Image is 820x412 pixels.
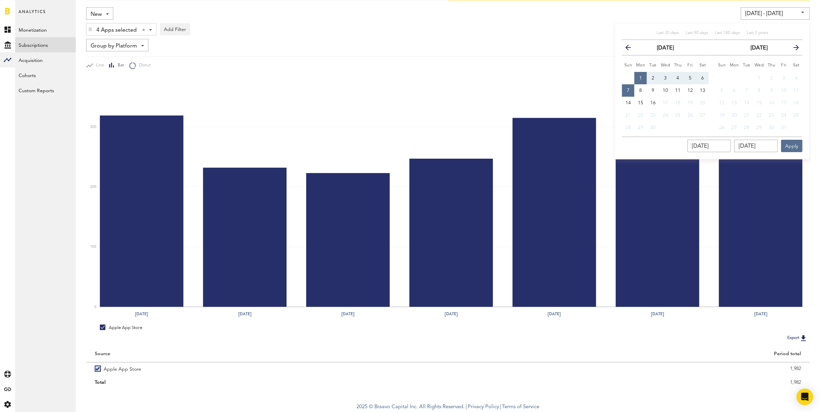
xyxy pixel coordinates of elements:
[728,84,740,97] button: 6
[781,113,787,118] span: 24
[687,113,693,118] span: 26
[647,122,659,134] button: 30
[468,404,499,410] a: Privacy Policy
[758,88,760,93] span: 8
[744,101,749,105] span: 14
[90,125,96,129] text: 300
[676,76,679,81] span: 4
[657,45,674,51] strong: [DATE]
[686,31,708,35] span: Last 90 days
[647,72,659,84] button: 2
[457,351,801,357] div: Period total
[93,63,104,68] span: Line
[675,101,681,105] span: 18
[15,67,76,83] a: Cohorts
[740,84,753,97] button: 7
[652,76,654,81] span: 2
[627,88,630,93] span: 7
[638,125,643,130] span: 29
[778,84,790,97] button: 10
[765,84,778,97] button: 9
[701,76,704,81] span: 6
[793,113,799,118] span: 25
[659,109,672,122] button: 24
[790,84,802,97] button: 11
[672,84,684,97] button: 11
[781,101,787,105] span: 17
[650,113,656,118] span: 23
[716,109,728,122] button: 19
[91,40,137,52] span: Group by Platform
[15,22,76,37] a: Monetization
[715,31,740,35] span: Last 180 days
[548,311,561,317] text: [DATE]
[684,109,696,122] button: 26
[696,72,709,84] button: 6
[770,88,773,93] span: 9
[656,31,679,35] span: Last 30 days
[790,109,802,122] button: 25
[719,113,725,118] span: 19
[778,72,790,84] button: 3
[765,109,778,122] button: 23
[652,88,654,93] span: 9
[728,122,740,134] button: 27
[753,84,765,97] button: 8
[790,97,802,109] button: 18
[770,76,773,81] span: 2
[719,125,725,130] span: 26
[700,88,705,93] span: 13
[457,377,801,388] div: 1,982
[733,88,736,93] span: 6
[765,72,778,84] button: 2
[675,88,681,93] span: 11
[793,63,800,67] small: Saturday
[659,97,672,109] button: 17
[342,311,355,317] text: [DATE]
[740,97,753,109] button: 14
[716,97,728,109] button: 12
[769,101,774,105] span: 16
[659,72,672,84] button: 3
[649,63,657,67] small: Tuesday
[756,101,762,105] span: 15
[700,101,705,105] span: 20
[793,88,799,93] span: 11
[734,140,778,152] input: __/__/____
[799,334,808,342] img: Export
[457,363,801,374] div: 1,982
[647,97,659,109] button: 16
[663,101,668,105] span: 17
[651,311,664,317] text: [DATE]
[622,84,634,97] button: 7
[744,113,749,118] span: 21
[781,63,787,67] small: Friday
[647,84,659,97] button: 9
[622,109,634,122] button: 21
[638,101,643,105] span: 15
[684,84,696,97] button: 12
[731,101,737,105] span: 13
[160,23,190,35] button: Add Filter
[728,97,740,109] button: 13
[758,76,760,81] span: 1
[664,76,667,81] span: 3
[91,9,102,20] span: New
[699,63,706,67] small: Saturday
[142,29,145,31] div: Clear
[634,122,647,134] button: 29
[768,63,776,67] small: Thursday
[753,72,765,84] button: 1
[634,109,647,122] button: 22
[638,113,643,118] span: 22
[104,362,141,374] span: Apple App Store
[14,5,39,11] span: Support
[740,109,753,122] button: 21
[663,113,668,118] span: 24
[716,84,728,97] button: 5
[696,84,709,97] button: 13
[624,63,632,67] small: Sunday
[756,125,762,130] span: 29
[769,113,774,118] span: 23
[785,334,810,342] button: Export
